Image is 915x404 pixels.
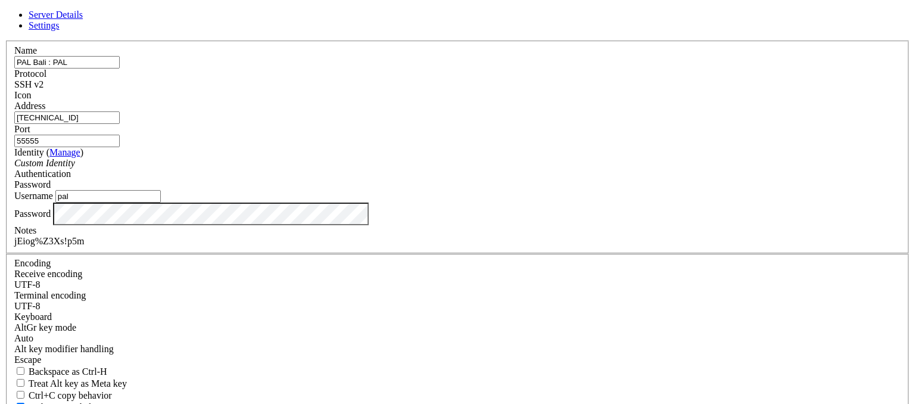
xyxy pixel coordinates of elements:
[14,124,30,134] label: Port
[14,290,86,300] label: The default terminal encoding. ISO-2022 enables character map translations (like graphics maps). ...
[93,317,98,326] div: (19, 34)
[14,158,75,168] i: Custom Identity
[14,158,901,169] div: Custom Identity
[14,236,901,247] div: jEiog%Z3Xs!p5m
[14,390,112,400] label: Ctrl-C copies if true, send ^C to host if false. Ctrl-Shift-C sends ^C to host if true, copies if...
[14,322,76,332] label: Set the expected encoding for data received from the host. If the encodings do not match, visual ...
[5,225,759,234] x-row: / ___/___ _ _ _____ _ ___ ___
[5,244,759,253] x-row: | |__| (_) | .` | | |/ _ \| _ \ (_) |
[5,42,759,51] x-row: Expanded Security Maintenance for Applications is not enabled.
[5,105,759,114] x-row: See [URL][DOMAIN_NAME] or run: sudo pro status
[14,111,120,124] input: Host Name or IP
[5,14,10,23] div: (0, 1)
[5,234,759,243] x-row: | | / _ \| \| |_ _/ \ | _ )/ _ \
[5,14,759,23] x-row: Memory usage: 7% IPv4 address for eth0: [TECHNICAL_ID]
[17,391,24,399] input: Ctrl+C copy behavior
[5,161,759,170] x-row: the exact distribution terms for each program are described in the
[29,366,107,377] span: Backspace as Ctrl-H
[5,69,759,78] x-row: 38 of these updates are standard security updates.
[14,355,41,365] span: Escape
[14,258,51,268] label: Encoding
[14,179,51,189] span: Password
[5,5,759,14] x-row: FATAL ERROR: Connection refused
[14,135,120,147] input: Port Number
[14,301,901,312] div: UTF-8
[5,133,759,142] x-row: *** System restart required ***
[14,179,901,190] div: Password
[14,169,71,179] label: Authentication
[29,378,127,389] span: Treat Alt key as Meta key
[14,56,120,69] input: Server Name
[14,225,36,235] label: Notes
[14,45,37,55] label: Name
[5,97,759,105] x-row: Enable ESM Apps to receive additional future security updates.
[29,10,83,20] a: Server Details
[14,191,53,201] label: Username
[55,190,161,203] input: Login Username
[5,5,759,14] x-row: Usage of /: 3.0% of 71.61GB Users logged in: 0
[14,312,52,322] label: Keyboard
[14,378,127,389] label: Whether the Alt key acts as a Meta key or as a distinct Alt key.
[14,344,114,354] label: Controls how the Alt key is handled. Escape: Send an ESC prefix. 8-Bit: Add 128 to the typed char...
[5,299,759,307] x-row: please don't hesitate to contact us at [EMAIL_ADDRESS][DOMAIN_NAME].
[49,147,80,157] a: Manage
[14,79,901,90] div: SSH v2
[5,216,759,225] x-row: _____
[14,101,45,111] label: Address
[14,279,901,290] div: UTF-8
[14,90,31,100] label: Icon
[14,279,41,290] span: UTF-8
[14,333,33,343] span: Auto
[29,20,60,30] a: Settings
[14,269,82,279] label: Set the expected encoding for data received from the host. If the encodings do not match, visual ...
[17,379,24,387] input: Treat Alt key as Meta key
[5,198,759,207] x-row: applicable law.
[5,253,759,262] x-row: \____\___/|_|\_| |_/_/ \_|___/\___/
[14,147,83,157] label: Identity
[46,147,83,157] span: ( )
[17,367,24,375] input: Backspace as Ctrl-H
[29,390,112,400] span: Ctrl+C copy behavior
[14,355,901,365] div: Escape
[14,79,43,89] span: SSH v2
[5,78,759,87] x-row: To see these additional updates run: apt list --upgradable
[5,170,759,179] x-row: individual files in /usr/share/doc/*/copyright.
[5,290,759,299] x-row: This server is hosted by Contabo. If you have any questions or need help,
[14,301,41,311] span: UTF-8
[5,152,759,161] x-row: The programs included with the Ubuntu system are free software;
[14,333,901,344] div: Auto
[5,317,759,326] x-row: root@vmi2825188:~#
[14,69,46,79] label: Protocol
[5,60,759,69] x-row: 52 updates can be applied immediately.
[14,208,51,218] label: Password
[5,188,759,197] x-row: Ubuntu comes with ABSOLUTELY NO WARRANTY, to the extent permitted by
[5,271,759,280] x-row: Welcome!
[14,366,107,377] label: If true, the backspace should send BS ('\x08', aka ^H). Otherwise the backspace key should send '...
[5,23,759,32] x-row: Swap usage: 0% IPv6 address for eth0: [TECHNICAL_ID]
